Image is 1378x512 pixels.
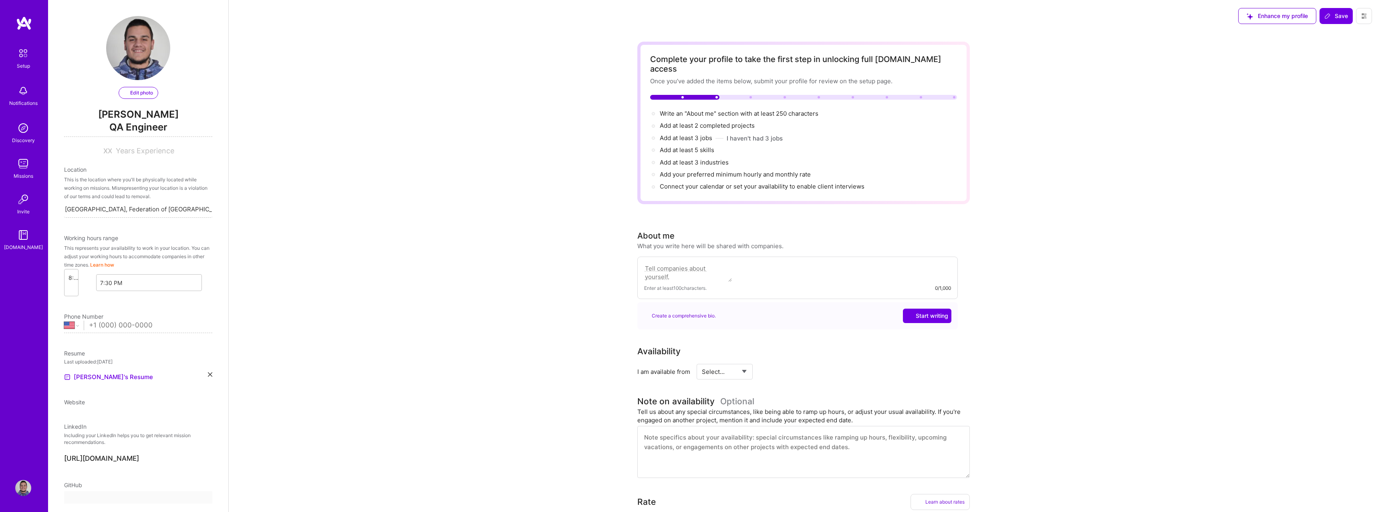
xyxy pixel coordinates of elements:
[903,309,951,323] button: Start writing
[15,156,31,172] img: teamwork
[650,77,957,85] div: Once you’ve added the items below, submit your profile for review on the setup page.
[90,261,114,269] button: Learn how
[9,99,38,107] div: Notifications
[64,313,103,320] span: Phone Number
[119,87,158,99] button: Edit photo
[85,281,90,286] i: icon HorizontalInLineDivider
[64,423,87,430] span: LinkedIn
[660,122,755,129] span: Add at least 2 completed projects
[660,183,864,190] span: Connect your calendar or set your availability to enable client interviews
[637,408,970,424] div: Tell us about any special circumstances, like being able to ramp up hours, or adjust your usual a...
[15,45,32,62] img: setup
[727,134,783,143] button: I haven't had 3 jobs
[64,432,212,446] p: Including your LinkedIn helps you to get relevant mission recommendations.
[637,242,784,250] div: What you write here will be shared with companies.
[644,313,649,318] i: icon SuggestedTeams
[124,90,129,95] i: icon PencilPurple
[935,284,951,292] div: 0/1,000
[64,235,118,241] span: Working hours range
[644,284,707,292] span: Enter at least 100 characters.
[89,314,212,337] input: +1 (000) 000-0000
[106,16,170,80] img: User Avatar
[17,207,30,216] div: Invite
[637,496,656,508] div: Rate
[660,171,811,178] span: Add your preferred minimum hourly and monthly rate
[660,110,820,117] span: Write an "About me" section with at least 250 characters
[64,372,153,382] a: [PERSON_NAME]'s Resume
[15,191,31,207] img: Invite
[1246,12,1254,21] i: icon SuggestedTeams
[4,243,43,251] div: [DOMAIN_NAME]
[64,244,212,269] div: This represents your availability to work in your location. You can adjust your working hours to ...
[64,120,212,137] span: QA Engineer
[64,175,212,201] div: This is the location where you'll be physically located while working on missions. Misrepresentin...
[192,281,196,285] i: icon Chevron
[68,289,72,293] i: icon Chevron
[100,279,122,287] div: 7:30 PM
[660,134,712,142] span: Add at least 3 jobs
[208,372,212,377] i: icon Close
[1320,8,1353,24] button: Save
[660,146,714,154] span: Add at least 5 skills
[13,480,33,496] a: User Avatar
[906,313,912,319] i: icon CrystalBallWhite
[68,273,79,282] div: 8:30 AM
[16,16,32,30] img: logo
[637,396,754,408] div: Note on availability
[64,482,82,488] span: GitHub
[12,136,35,145] div: Discovery
[17,62,30,70] div: Setup
[916,500,921,504] i: icon BookOpen
[1247,12,1308,20] span: Enhance my profile
[64,350,85,357] span: Resume
[116,147,174,155] span: Years Experience
[650,54,957,74] div: Complete your profile to take the first step in unlocking full [DOMAIN_NAME] access
[1324,12,1348,20] span: Save
[637,230,675,242] div: About me
[15,227,31,243] img: guide book
[64,374,71,380] img: Resume
[14,172,33,180] div: Missions
[906,312,948,320] span: Start writing
[720,396,754,406] span: Optional
[1238,8,1316,24] button: Enhance my profile
[637,367,690,376] div: I am available from
[103,147,113,156] input: XX
[15,120,31,136] img: discovery
[637,345,681,357] div: Availability
[660,159,729,166] span: Add at least 3 industries
[644,311,716,320] div: Create a comprehensive bio.
[64,108,212,120] span: [PERSON_NAME]
[15,480,31,496] img: User Avatar
[64,357,212,366] div: Last uploaded: [DATE]
[911,494,970,510] div: Learn about rates
[124,89,153,96] span: Edit photo
[64,399,85,406] span: Website
[15,83,31,99] img: bell
[64,165,212,174] div: Location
